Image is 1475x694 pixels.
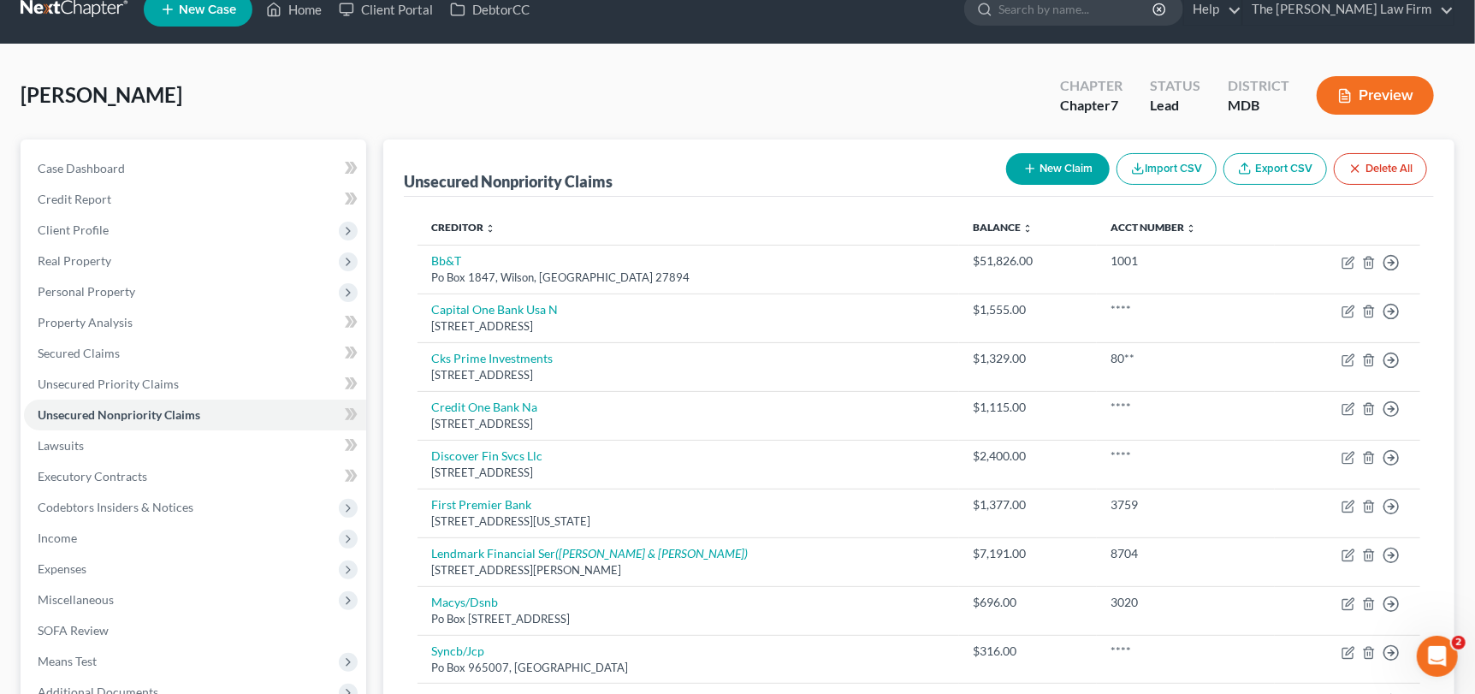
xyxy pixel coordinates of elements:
div: Po Box 965007, [GEOGRAPHIC_DATA] [431,660,945,676]
div: [STREET_ADDRESS] [431,318,945,335]
div: MDB [1228,96,1289,116]
a: Cks Prime Investments [431,351,553,365]
a: Lendmark Financial Ser([PERSON_NAME] & [PERSON_NAME]) [431,546,748,561]
a: Export CSV [1223,153,1327,185]
i: unfold_more [1186,223,1196,234]
div: Chapter [1060,96,1123,116]
span: Secured Claims [38,346,120,360]
a: Lawsuits [24,430,366,461]
span: Expenses [38,561,86,576]
div: $1,377.00 [973,496,1083,513]
div: 3759 [1111,496,1261,513]
span: Executory Contracts [38,469,147,483]
button: Delete All [1334,153,1427,185]
div: 3020 [1111,594,1261,611]
a: Credit Report [24,184,366,215]
div: Po Box 1847, Wilson, [GEOGRAPHIC_DATA] 27894 [431,270,945,286]
span: Client Profile [38,222,109,237]
a: Unsecured Priority Claims [24,369,366,400]
a: Syncb/Jcp [431,644,484,658]
div: District [1228,76,1289,96]
div: Lead [1150,96,1200,116]
div: $51,826.00 [973,252,1083,270]
div: [STREET_ADDRESS] [431,416,945,432]
div: 1001 [1111,252,1261,270]
i: unfold_more [485,223,495,234]
a: Secured Claims [24,338,366,369]
span: Credit Report [38,192,111,206]
iframe: Intercom live chat [1417,636,1458,677]
div: Unsecured Nonpriority Claims [404,171,613,192]
div: $1,555.00 [973,301,1083,318]
a: Unsecured Nonpriority Claims [24,400,366,430]
a: Balance unfold_more [973,221,1033,234]
span: 7 [1111,97,1118,113]
span: Miscellaneous [38,592,114,607]
button: Import CSV [1117,153,1217,185]
div: $1,115.00 [973,399,1083,416]
a: Bb&T [431,253,461,268]
span: Case Dashboard [38,161,125,175]
div: $2,400.00 [973,448,1083,465]
span: Codebtors Insiders & Notices [38,500,193,514]
div: [STREET_ADDRESS] [431,367,945,383]
div: [STREET_ADDRESS] [431,465,945,481]
div: 8704 [1111,545,1261,562]
i: unfold_more [1022,223,1033,234]
span: Lawsuits [38,438,84,453]
span: 2 [1452,636,1466,650]
span: Means Test [38,654,97,668]
span: [PERSON_NAME] [21,82,182,107]
span: New Case [179,3,236,16]
a: Creditor unfold_more [431,221,495,234]
div: $1,329.00 [973,350,1083,367]
div: Status [1150,76,1200,96]
div: $316.00 [973,643,1083,660]
button: New Claim [1006,153,1110,185]
div: $696.00 [973,594,1083,611]
span: Real Property [38,253,111,268]
a: Capital One Bank Usa N [431,302,558,317]
a: Credit One Bank Na [431,400,537,414]
a: First Premier Bank [431,497,531,512]
span: Income [38,531,77,545]
div: Po Box [STREET_ADDRESS] [431,611,945,627]
button: Preview [1317,76,1434,115]
a: Property Analysis [24,307,366,338]
div: [STREET_ADDRESS][PERSON_NAME] [431,562,945,578]
span: Unsecured Nonpriority Claims [38,407,200,422]
span: Property Analysis [38,315,133,329]
a: Macys/Dsnb [431,595,498,609]
a: Acct Number unfold_more [1111,221,1196,234]
a: Discover Fin Svcs Llc [431,448,542,463]
a: SOFA Review [24,615,366,646]
span: Unsecured Priority Claims [38,377,179,391]
span: Personal Property [38,284,135,299]
a: Case Dashboard [24,153,366,184]
div: [STREET_ADDRESS][US_STATE] [431,513,945,530]
div: Chapter [1060,76,1123,96]
span: SOFA Review [38,623,109,638]
i: ([PERSON_NAME] & [PERSON_NAME]) [555,546,748,561]
div: $7,191.00 [973,545,1083,562]
a: Executory Contracts [24,461,366,492]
